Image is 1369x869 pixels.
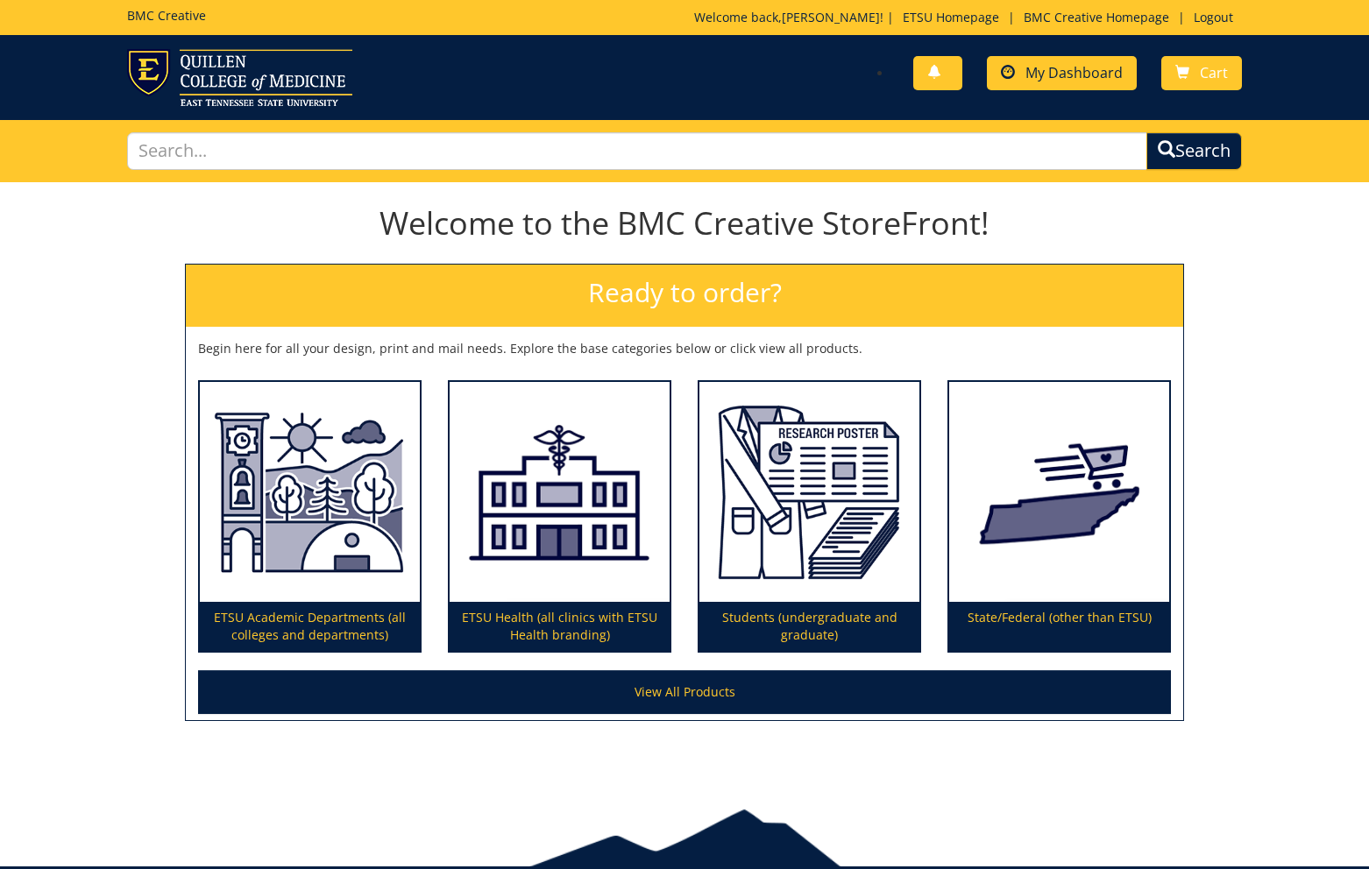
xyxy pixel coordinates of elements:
[186,265,1183,327] h2: Ready to order?
[1025,63,1123,82] span: My Dashboard
[127,9,206,22] h5: BMC Creative
[450,382,670,652] a: ETSU Health (all clinics with ETSU Health branding)
[949,382,1169,652] a: State/Federal (other than ETSU)
[1200,63,1228,82] span: Cart
[127,49,352,106] img: ETSU logo
[782,9,880,25] a: [PERSON_NAME]
[949,382,1169,603] img: State/Federal (other than ETSU)
[699,382,919,652] a: Students (undergraduate and graduate)
[127,132,1147,170] input: Search...
[1146,132,1242,170] button: Search
[450,602,670,651] p: ETSU Health (all clinics with ETSU Health branding)
[699,602,919,651] p: Students (undergraduate and graduate)
[949,602,1169,651] p: State/Federal (other than ETSU)
[1185,9,1242,25] a: Logout
[1015,9,1178,25] a: BMC Creative Homepage
[198,340,1171,357] p: Begin here for all your design, print and mail needs. Explore the base categories below or click ...
[200,382,420,652] a: ETSU Academic Departments (all colleges and departments)
[894,9,1008,25] a: ETSU Homepage
[987,56,1137,90] a: My Dashboard
[200,382,420,603] img: ETSU Academic Departments (all colleges and departments)
[198,670,1171,714] a: View All Products
[450,382,670,603] img: ETSU Health (all clinics with ETSU Health branding)
[699,382,919,603] img: Students (undergraduate and graduate)
[200,602,420,651] p: ETSU Academic Departments (all colleges and departments)
[694,9,1242,26] p: Welcome back, ! | | |
[1161,56,1242,90] a: Cart
[185,206,1184,241] h1: Welcome to the BMC Creative StoreFront!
